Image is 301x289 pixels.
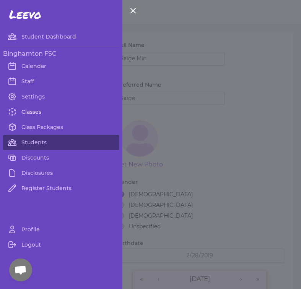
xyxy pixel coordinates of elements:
[3,49,119,58] h3: Binghamton FSC
[9,258,32,281] div: Open chat
[3,89,119,104] a: Settings
[3,29,119,44] a: Student Dashboard
[3,222,119,237] a: Profile
[3,135,119,150] a: Students
[3,165,119,181] a: Disclosures
[3,58,119,74] a: Calendar
[3,119,119,135] a: Class Packages
[3,181,119,196] a: Register Students
[3,74,119,89] a: Staff
[3,104,119,119] a: Classes
[9,8,41,21] span: Leevo
[3,150,119,165] a: Discounts
[3,237,119,252] a: Logout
